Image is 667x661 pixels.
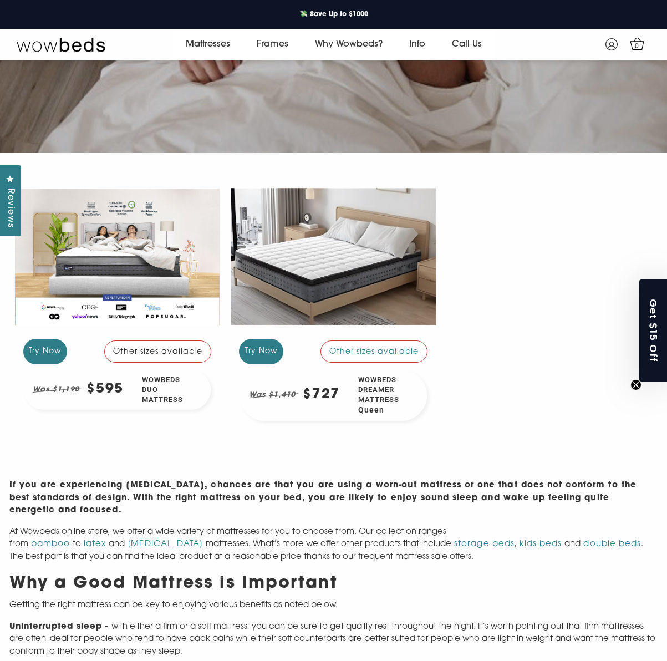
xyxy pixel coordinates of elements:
a: bamboo [31,540,70,548]
span: Get $15 Off [647,299,661,363]
div: Other sizes available [104,340,212,363]
div: Try Now [239,339,283,364]
a: Try Now Other sizes available Was $1,190 $595 Wowbeds Duo Mattress [15,180,220,419]
a: Frames [243,29,302,60]
div: Get $15 OffClose teaser [639,279,667,382]
em: Was $1,190 [33,383,82,396]
strong: Uninterrupted sleep - [9,623,109,631]
div: $595 [86,383,124,396]
p: Getting the right mattress can be key to enjoying various benefits as noted below. [9,599,658,612]
a: 💸 Save Up to $1000 [291,7,377,22]
span: Why a Good Mattress is Important [9,575,338,592]
div: Other sizes available [320,340,428,363]
a: storage beds [454,540,515,548]
span: Reviews [3,189,17,228]
span: 0 [632,41,643,52]
img: Wow Beds Logo [17,37,105,52]
div: Try Now [23,339,68,364]
a: kids beds [520,540,562,548]
div: Wowbeds Dreamer Mattress [349,370,427,421]
a: Try Now Other sizes available Was $1,410 $727 Wowbeds Dreamer MattressQueen [231,180,436,430]
strong: If you are experiencing [MEDICAL_DATA], chances are that you are using a worn-out mattress or one... [9,481,637,515]
a: Mattresses [172,29,243,60]
a: 0 [627,34,646,53]
span: Queen [358,405,409,416]
p: At Wowbeds online store, we offer a wide variety of mattresses for you to choose from. Our collec... [9,526,658,564]
a: Call Us [439,29,495,60]
a: Info [396,29,439,60]
a: Why Wowbeds? [302,29,396,60]
em: Was $1,410 [249,388,298,402]
div: Wowbeds Duo Mattress [133,370,211,410]
button: Close teaser [630,379,641,390]
div: $727 [303,388,340,402]
a: latex [84,540,106,548]
a: double beds [583,540,641,548]
a: [MEDICAL_DATA] [128,540,203,548]
p: with either a firm or a soft mattress, you can be sure to get quality rest throughout the night. ... [9,621,658,659]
